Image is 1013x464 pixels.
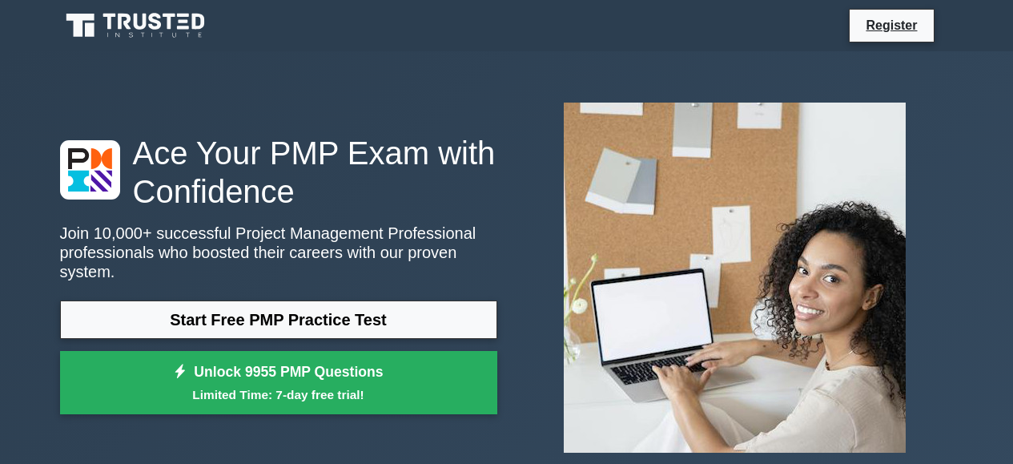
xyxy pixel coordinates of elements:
a: Unlock 9955 PMP QuestionsLimited Time: 7-day free trial! [60,351,497,415]
p: Join 10,000+ successful Project Management Professional professionals who boosted their careers w... [60,224,497,281]
small: Limited Time: 7-day free trial! [80,385,477,404]
h1: Ace Your PMP Exam with Confidence [60,134,497,211]
a: Register [856,15,927,35]
a: Start Free PMP Practice Test [60,301,497,339]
